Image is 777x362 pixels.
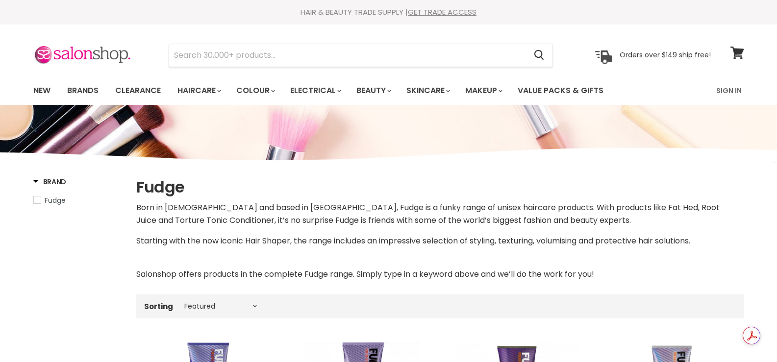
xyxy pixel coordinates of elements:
a: Colour [229,80,281,101]
a: Value Packs & Gifts [510,80,611,101]
a: Haircare [170,80,227,101]
ul: Main menu [26,76,661,105]
p: Orders over $149 ship free! [620,50,711,59]
a: New [26,80,58,101]
h1: Fudge [136,177,744,197]
a: Sign In [710,80,748,101]
span: Fudge [45,195,66,205]
div: HAIR & BEAUTY TRADE SUPPLY | [21,7,756,17]
a: Skincare [399,80,456,101]
input: Search [169,44,526,67]
p: Salonshop offers products in the complete Fudge range. Simply type in a keyword above and we’ll d... [136,268,744,281]
h3: Brand [33,177,67,187]
label: Sorting [144,302,173,311]
a: GET TRADE ACCESS [408,7,476,17]
button: Search [526,44,552,67]
a: Makeup [458,80,508,101]
a: Electrical [283,80,347,101]
a: Brands [60,80,106,101]
a: Beauty [349,80,397,101]
p: Born in [DEMOGRAPHIC_DATA] and based in [GEOGRAPHIC_DATA], Fudge is a funky range of unisex hairc... [136,201,744,227]
a: Clearance [108,80,168,101]
a: Fudge [33,195,124,206]
nav: Main [21,76,756,105]
div: Starting with the now iconic Hair Shaper, the range includes an impressive selection of styling, ... [136,201,744,281]
form: Product [169,44,553,67]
